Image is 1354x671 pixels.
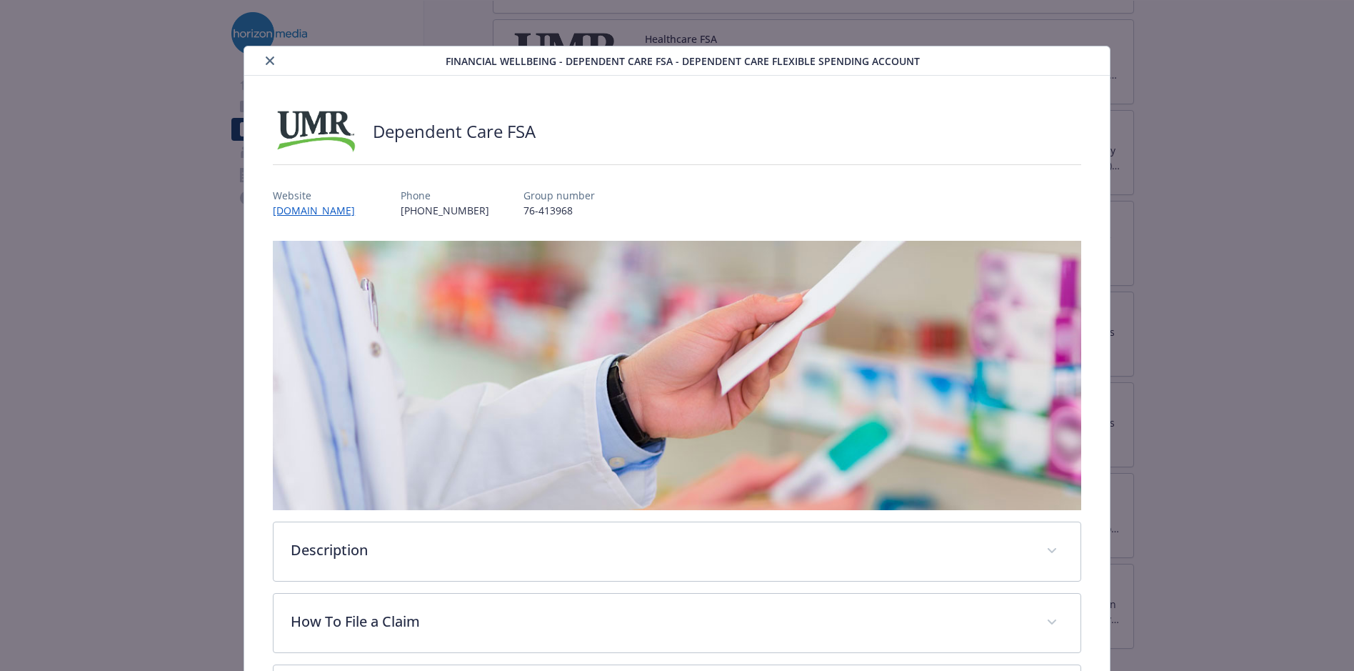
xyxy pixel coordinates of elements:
img: banner [273,241,1080,510]
div: How To File a Claim [274,594,1080,652]
p: Phone [401,188,489,203]
span: Financial Wellbeing - Dependent Care FSA - Dependent Care Flexible Spending Account [446,54,920,69]
a: [DOMAIN_NAME] [273,204,366,217]
p: 76-413968 [523,203,595,218]
p: Group number [523,188,595,203]
p: How To File a Claim [291,611,1028,632]
button: close [261,52,279,69]
p: Website [273,188,366,203]
p: Description [291,540,1028,561]
p: [PHONE_NUMBER] [401,203,489,218]
div: Description [274,522,1080,581]
img: UMR [273,110,358,153]
h2: Dependent Care FSA [373,119,536,144]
